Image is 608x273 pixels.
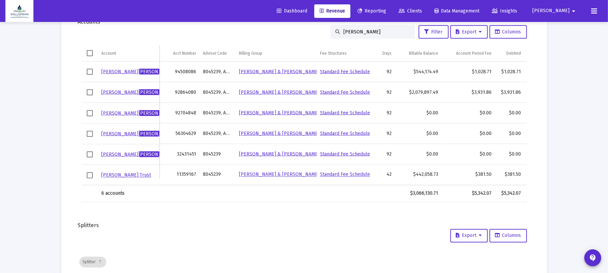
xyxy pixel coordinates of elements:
span: Dashboard [277,8,307,14]
td: 8045239, AP7T [200,124,236,144]
a: Dashboard [271,4,313,18]
div: $0.00 [398,151,439,158]
div: Account Period Fee [456,51,492,56]
td: 8045239 [200,144,236,165]
td: 8045239, AP7T [200,62,236,82]
span: [PERSON_NAME] [139,152,176,157]
span: Clients [399,8,422,14]
td: Column Acct Number [160,46,200,62]
td: 32431451 [160,144,200,165]
td: Column Actions [524,46,554,62]
div: Select row [87,110,93,116]
td: 92864080 [160,82,200,103]
div: $0.00 [445,110,492,116]
div: Days [382,51,392,56]
a: Standard Fee Schedule [320,110,370,116]
button: Export [450,229,488,243]
a: [PERSON_NAME][PERSON_NAME]Trust [102,131,187,137]
td: 92 [372,82,395,103]
td: Column Billable Balance [395,46,442,62]
a: Standard Fee Schedule [320,69,370,75]
a: Revenue [314,4,350,18]
span: [PERSON_NAME] [139,131,176,137]
div: Select row [87,172,93,179]
a: [PERSON_NAME] & [PERSON_NAME]Household [239,172,380,178]
div: $0.00 [398,130,439,137]
div: $5,342.07 [498,190,521,197]
span: [PERSON_NAME] [139,69,176,75]
div: $0.00 [498,151,521,158]
div: $1,028.71 [498,69,521,75]
td: Column Debited [495,46,524,62]
div: $5,342.07 [445,190,492,197]
a: Reporting [352,4,392,18]
td: Column Account [98,46,160,62]
div: Splitters [78,222,530,229]
td: Column Account Period Fee [442,46,495,62]
td: 92 [372,62,395,82]
div: $544,174.49 [398,69,439,75]
td: 94508086 [160,62,200,82]
div: 6 accounts [102,190,156,197]
div: Billing Group [239,51,262,56]
td: 92 [372,144,395,165]
span: Columns [495,233,521,239]
div: Acct Number [173,51,196,56]
div: $442,058.73 [398,171,439,178]
td: 8045239, AP7T [200,82,236,103]
td: 8045239, AP7T [200,103,236,124]
span: Filter [424,29,443,35]
div: Debited [506,51,521,56]
div: $3,066,130.71 [398,190,439,197]
a: [PERSON_NAME] Trust [102,172,151,178]
div: Account [102,51,116,56]
a: Data Management [429,4,485,18]
a: [PERSON_NAME] & [PERSON_NAME]Household [239,110,380,116]
div: $2,079,897.49 [398,89,439,96]
td: Column Days [372,46,395,62]
td: 92 [372,103,395,124]
div: Select all [87,50,93,56]
div: Advisor Code [203,51,227,56]
div: $3,931.86 [498,89,521,96]
a: Standard Fee Schedule [320,89,370,95]
td: 92704848 [160,103,200,124]
a: [PERSON_NAME][PERSON_NAME]Trust [102,152,187,157]
a: Standard Fee Schedule [320,131,370,136]
div: Fee Structures [320,51,347,56]
div: $381.50 [445,171,492,178]
button: Export [450,25,488,39]
img: Dashboard [10,4,28,18]
a: Standard Fee Schedule [320,172,370,178]
div: $0.00 [445,151,492,158]
span: [PERSON_NAME] [532,8,570,14]
mat-icon: arrow_drop_down [570,4,578,18]
div: $0.00 [498,110,521,116]
a: [PERSON_NAME][PERSON_NAME]Trust [102,110,187,116]
a: [PERSON_NAME] & [PERSON_NAME]Household [239,151,380,157]
button: Columns [490,25,527,39]
a: [PERSON_NAME][PERSON_NAME]Rollover IRA [102,69,204,75]
button: [PERSON_NAME] [524,4,586,18]
div: Billable Balance [409,51,439,56]
div: Select row [87,152,93,158]
button: Filter [419,25,449,39]
span: [PERSON_NAME] [139,110,176,116]
td: 56304629 [160,124,200,144]
span: Insights [492,8,517,14]
td: 42 [372,165,395,185]
span: Export [456,233,482,239]
td: 92 [372,124,395,144]
span: Export [456,29,482,35]
a: Insights [486,4,523,18]
div: $1,028.71 [445,69,492,75]
div: $0.00 [498,130,521,137]
span: Reporting [358,8,386,14]
a: [PERSON_NAME][PERSON_NAME][PERSON_NAME] [102,89,213,95]
a: Standard Fee Schedule [320,151,370,157]
div: Data grid [81,46,527,202]
td: Column Advisor Code [200,46,236,62]
td: 8045239 [200,165,236,185]
td: 11359167 [160,165,200,185]
div: $3,931.86 [445,89,492,96]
